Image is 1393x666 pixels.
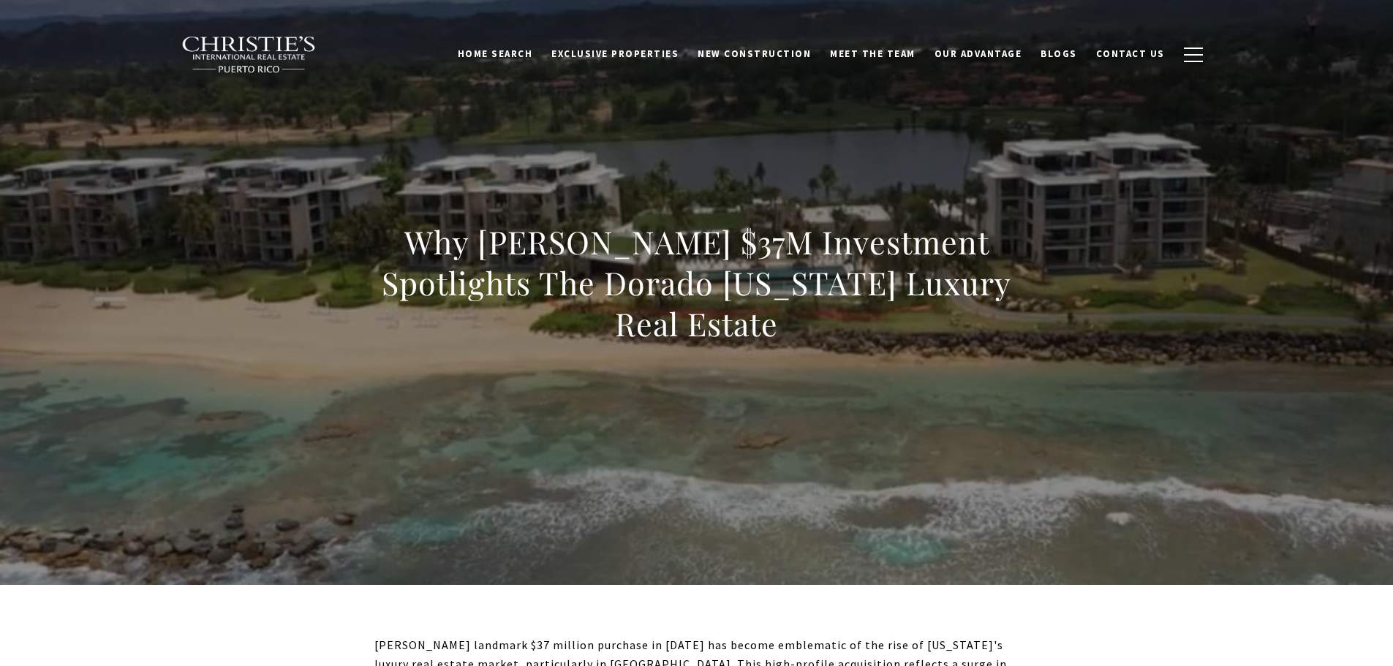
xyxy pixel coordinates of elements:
span: New Construction [698,48,811,60]
span: Our Advantage [935,48,1022,60]
span: Contact Us [1096,48,1165,60]
a: New Construction [688,40,820,68]
span: Blogs [1041,48,1077,60]
a: Blogs [1031,40,1087,68]
a: Meet the Team [820,40,925,68]
a: Our Advantage [925,40,1032,68]
span: Exclusive Properties [551,48,679,60]
a: Exclusive Properties [542,40,688,68]
h1: Why [PERSON_NAME] $37M Investment Spotlights The Dorado [US_STATE] Luxury Real Estate [374,222,1019,344]
img: Christie's International Real Estate black text logo [181,36,317,74]
a: Home Search [448,40,543,68]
